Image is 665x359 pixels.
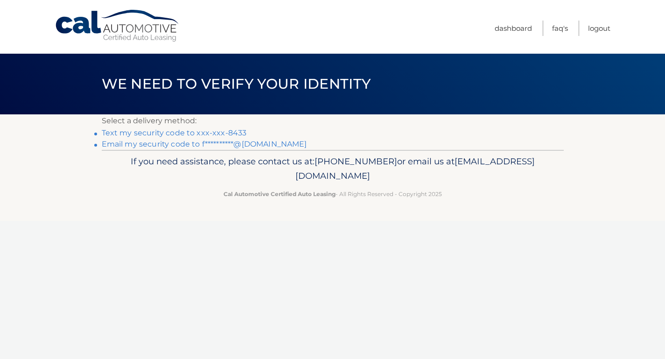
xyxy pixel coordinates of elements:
a: Logout [588,21,610,36]
p: If you need assistance, please contact us at: or email us at [108,154,558,184]
p: - All Rights Reserved - Copyright 2025 [108,189,558,199]
a: Cal Automotive [55,9,181,42]
a: FAQ's [552,21,568,36]
strong: Cal Automotive Certified Auto Leasing [224,190,336,197]
a: Dashboard [495,21,532,36]
span: [PHONE_NUMBER] [315,156,397,167]
span: We need to verify your identity [102,75,371,92]
a: Email my security code to f**********@[DOMAIN_NAME] [102,140,307,148]
a: Text my security code to xxx-xxx-8433 [102,128,247,137]
p: Select a delivery method: [102,114,564,127]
